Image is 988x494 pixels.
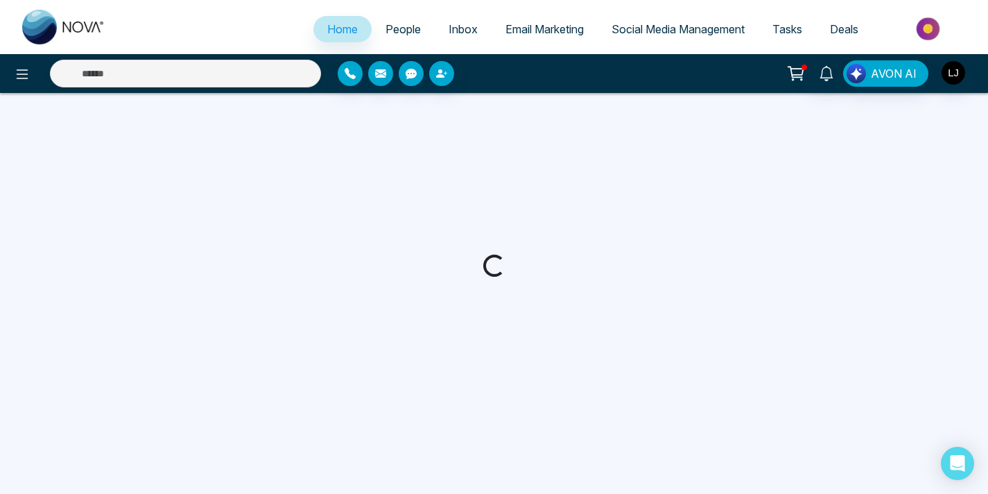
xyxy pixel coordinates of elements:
img: User Avatar [942,61,965,85]
span: Email Marketing [505,22,584,36]
span: Home [327,22,358,36]
span: Inbox [449,22,478,36]
a: Inbox [435,16,492,42]
a: Social Media Management [598,16,759,42]
img: Nova CRM Logo [22,10,105,44]
button: AVON AI [843,60,928,87]
span: AVON AI [871,65,917,82]
span: Tasks [772,22,802,36]
a: Tasks [759,16,816,42]
a: Email Marketing [492,16,598,42]
div: Open Intercom Messenger [941,447,974,480]
span: Social Media Management [612,22,745,36]
a: People [372,16,435,42]
span: People [385,22,421,36]
img: Market-place.gif [879,13,980,44]
span: Deals [830,22,858,36]
img: Lead Flow [847,64,866,83]
a: Home [313,16,372,42]
a: Deals [816,16,872,42]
